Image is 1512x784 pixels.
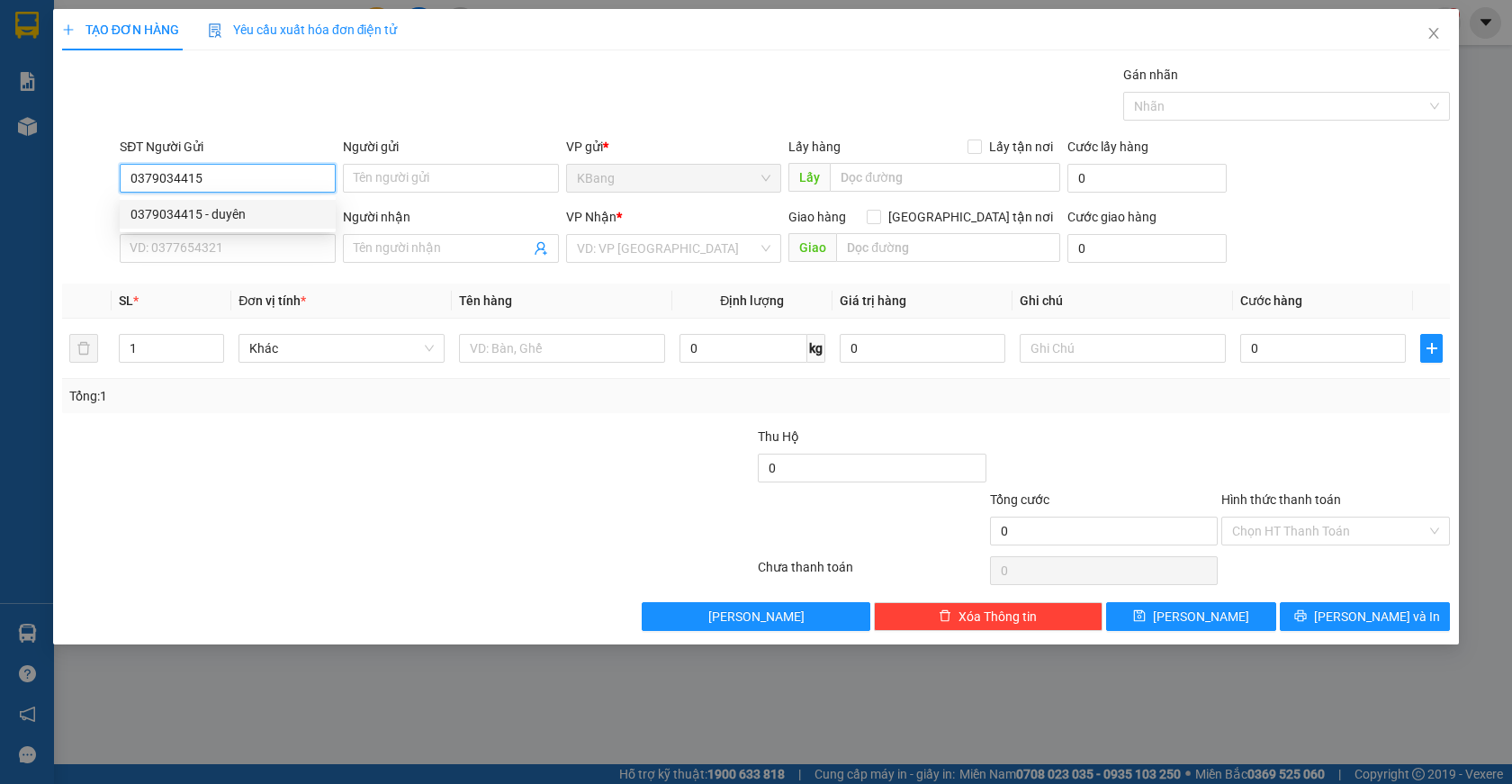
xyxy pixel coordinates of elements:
[130,204,325,224] div: 0379034415 - duyên
[1012,284,1233,319] th: Ghi chú
[577,165,771,192] span: KBang
[1240,293,1302,308] span: Cước hàng
[208,23,222,38] img: icon
[459,293,512,308] span: Tên hàng
[830,163,1060,192] input: Dọc đường
[982,137,1060,157] span: Lấy tận nơi
[881,207,1060,227] span: [GEOGRAPHIC_DATA] tận nơi
[1123,68,1178,82] label: Gán nhãn
[120,200,336,229] div: 0379034415 - duyên
[1420,334,1443,363] button: plus
[1314,607,1440,626] span: [PERSON_NAME] và In
[1426,26,1441,41] span: close
[534,241,548,256] span: user-add
[958,607,1037,626] span: Xóa Thông tin
[119,293,133,308] span: SL
[756,557,988,589] div: Chưa thanh toán
[1421,341,1442,356] span: plus
[1133,609,1146,624] span: save
[788,140,841,154] span: Lấy hàng
[1067,140,1148,154] label: Cước lấy hàng
[1067,210,1156,224] label: Cước giao hàng
[788,163,830,192] span: Lấy
[1067,164,1228,193] input: Cước lấy hàng
[1153,607,1249,626] span: [PERSON_NAME]
[708,607,805,626] span: [PERSON_NAME]
[939,609,951,624] span: delete
[69,334,98,363] button: delete
[758,429,799,444] span: Thu Hộ
[120,137,336,157] div: SĐT Người Gửi
[836,233,1060,262] input: Dọc đường
[208,23,398,37] span: Yêu cầu xuất hóa đơn điện tử
[788,233,836,262] span: Giao
[840,334,1005,363] input: 0
[1280,602,1450,631] button: printer[PERSON_NAME] và In
[238,293,306,308] span: Đơn vị tính
[69,386,584,406] div: Tổng: 1
[840,293,906,308] span: Giá trị hàng
[343,207,559,227] div: Người nhận
[1020,334,1226,363] input: Ghi Chú
[1221,492,1341,507] label: Hình thức thanh toán
[874,602,1102,631] button: deleteXóa Thông tin
[343,137,559,157] div: Người gửi
[62,23,75,36] span: plus
[788,210,846,224] span: Giao hàng
[990,492,1049,507] span: Tổng cước
[62,23,179,37] span: TẠO ĐƠN HÀNG
[720,293,784,308] span: Định lượng
[1294,609,1307,624] span: printer
[459,334,665,363] input: VD: Bàn, Ghế
[642,602,870,631] button: [PERSON_NAME]
[249,335,434,362] span: Khác
[1106,602,1276,631] button: save[PERSON_NAME]
[566,137,782,157] div: VP gửi
[566,210,616,224] span: VP Nhận
[1408,9,1459,59] button: Close
[807,334,825,363] span: kg
[1067,234,1228,263] input: Cước giao hàng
